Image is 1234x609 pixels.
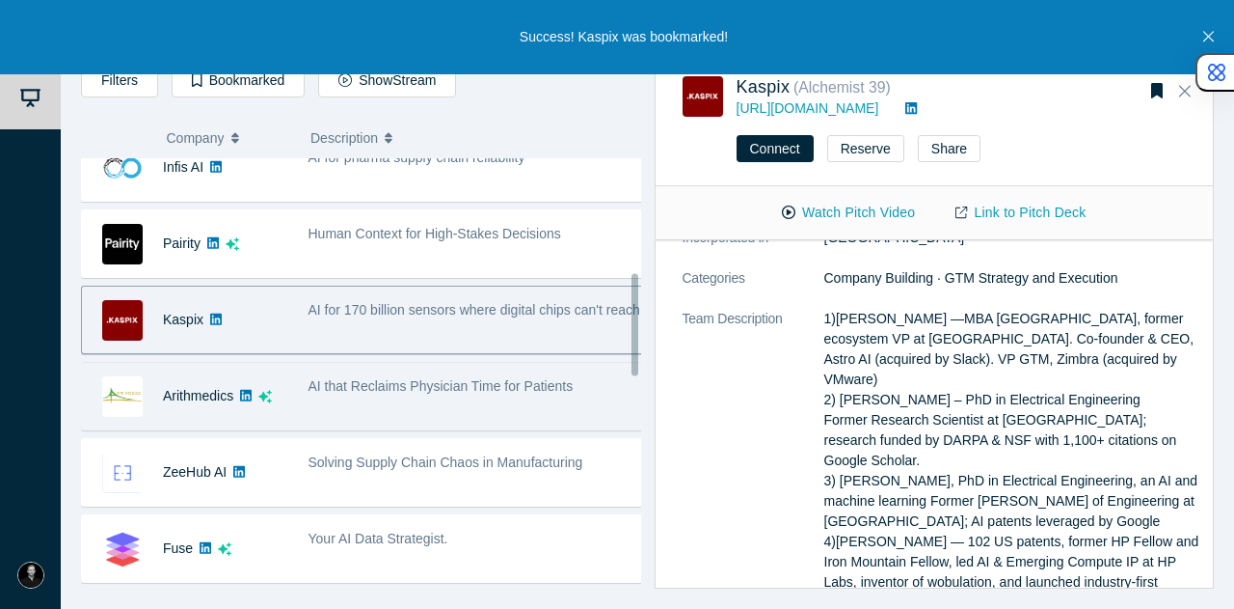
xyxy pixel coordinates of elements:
img: Anne Kwok's Account [17,562,44,589]
a: Arithmedics [163,388,233,403]
span: Your AI Data Strategist. [308,531,448,546]
dt: Incorporated in [683,228,824,268]
button: Description [310,118,628,158]
img: Pairity's Logo [102,224,143,264]
button: Company [167,118,291,158]
a: Infis AI [163,159,203,175]
p: Success! Kaspix was bookmarked! [520,27,728,47]
span: Solving Supply Chain Chaos in Manufacturing [308,455,583,470]
img: Kaspix's Logo [102,300,143,341]
a: Pairity [163,235,201,251]
img: ZeeHub AI's Logo [102,453,143,493]
img: Kaspix's Logo [683,76,723,117]
svg: dsa ai sparkles [226,237,239,251]
a: [URL][DOMAIN_NAME] [737,100,879,116]
img: Fuse's Logo [102,529,143,569]
img: Arithmedics's Logo [102,376,143,417]
span: AI that Reclaims Physician Time for Patients [308,378,574,394]
span: Company [167,118,225,158]
span: AI for pharma supply chain reliability [308,150,525,165]
small: ( Alchemist 39 ) [793,79,891,96]
a: Kaspix [737,77,791,97]
button: Share [918,135,980,162]
button: Close [1170,76,1199,107]
img: Infis AI's Logo [102,148,143,188]
span: Human Context for High-Stakes Decisions [308,226,561,241]
svg: dsa ai sparkles [258,390,272,403]
a: Kaspix [163,312,203,327]
a: Fuse [163,540,193,556]
a: Link to Pitch Deck [935,196,1106,230]
button: Bookmarked [172,64,305,97]
a: ZeeHub AI [163,464,227,480]
svg: dsa ai sparkles [218,542,231,556]
dt: Categories [683,268,824,309]
span: AI for 170 billion sensors where digital chips can't reach [308,302,640,318]
button: Watch Pitch Video [762,196,935,230]
button: ShowStream [318,64,456,97]
button: Bookmark [1143,78,1170,105]
span: Company Building · GTM Strategy and Execution [824,270,1118,286]
button: Reserve [827,135,904,162]
span: Description [310,118,378,158]
button: Filters [81,64,158,97]
button: Connect [737,135,814,162]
